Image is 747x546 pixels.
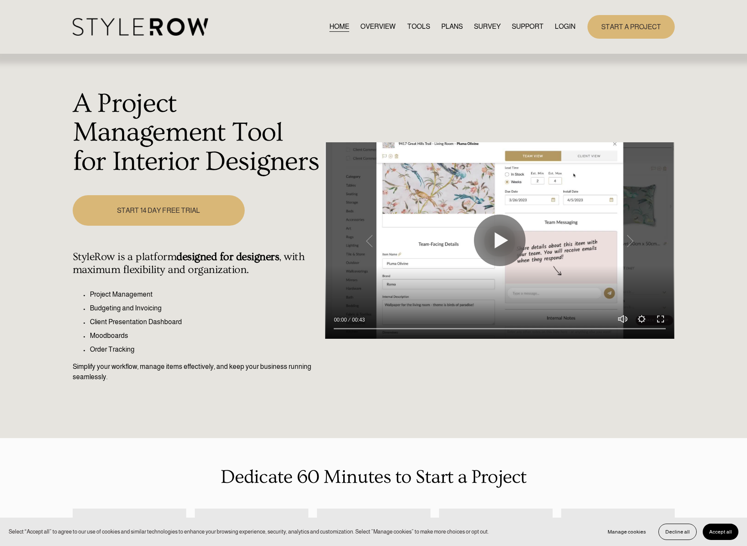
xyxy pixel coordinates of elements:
h4: StyleRow is a platform , with maximum flexibility and organization. [73,251,321,276]
p: Moodboards [90,331,321,341]
button: Decline all [658,524,697,540]
a: LOGIN [555,21,575,33]
h1: A Project Management Tool for Interior Designers [73,89,321,177]
a: START A PROJECT [587,15,675,39]
p: Order Tracking [90,344,321,355]
a: START 14 DAY FREE TRIAL [73,195,245,226]
span: Accept all [709,529,732,535]
a: SURVEY [474,21,501,33]
p: Client Presentation Dashboard [90,317,321,327]
div: Current time [334,316,349,324]
p: Project Management [90,289,321,300]
button: Accept all [703,524,738,540]
button: Manage cookies [601,524,652,540]
a: PLANS [441,21,463,33]
p: Simplify your workflow, manage items effectively, and keep your business running seamlessly. [73,362,321,382]
a: OVERVIEW [360,21,396,33]
span: Manage cookies [608,529,646,535]
span: SUPPORT [512,21,544,32]
a: HOME [329,21,349,33]
input: Seek [334,325,666,331]
a: folder dropdown [512,21,544,33]
p: Budgeting and Invoicing [90,303,321,313]
span: Decline all [665,529,690,535]
a: TOOLS [407,21,430,33]
p: Select “Accept all” to agree to our use of cookies and similar technologies to enhance your brows... [9,528,489,536]
div: Duration [349,316,367,324]
button: Play [474,215,526,266]
p: Dedicate 60 Minutes to Start a Project [73,463,675,491]
strong: designed for designers [176,251,279,263]
img: StyleRow [73,18,208,36]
